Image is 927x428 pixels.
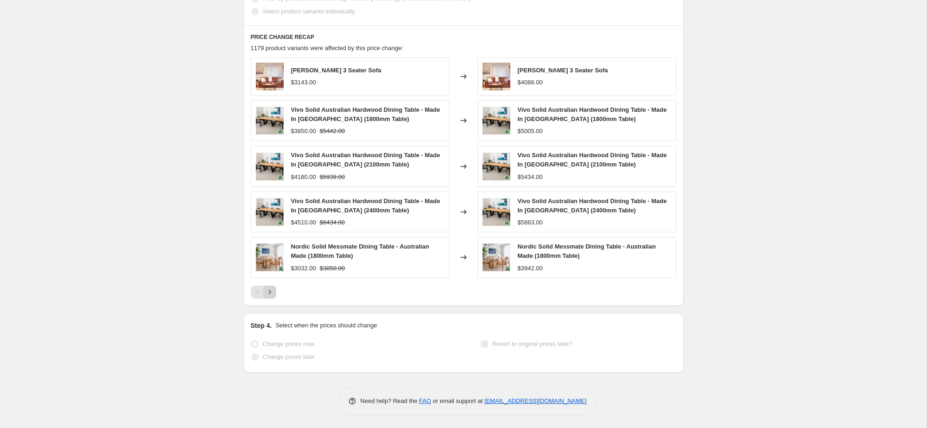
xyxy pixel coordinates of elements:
img: Logo_webressquarehighres-2_80x.jpg [256,243,284,271]
span: Change prices now [263,340,314,347]
h6: PRICE CHANGE RECAP [251,33,676,41]
div: $4180.00 [291,172,316,182]
a: [EMAIL_ADDRESS][DOMAIN_NAME] [484,397,586,404]
span: Vivo Solid Australian Hardwood Dining Table - Made In [GEOGRAPHIC_DATA] (1800mm Table) [518,106,667,122]
div: $3942.00 [518,264,543,273]
p: Select when the prices should change [275,321,377,330]
span: Select product variants individually [263,8,355,15]
img: squarelogo_25f919ee-0f05-4da2-bf4f-ff671753f9d1_80x.jpg [256,107,284,134]
div: $5005.00 [518,127,543,136]
img: low-res-acacia-7--6_80x.jpg [483,63,510,90]
span: [PERSON_NAME] 3 Seater Sofa [291,67,381,74]
span: Nordic Solid Messmate Dining Table - Australian Made (1800mm Table) [518,243,656,259]
span: Vivo Solid Australian Hardwood Dining Table - Made In [GEOGRAPHIC_DATA] (2400mm Table) [518,198,667,214]
strike: $6434.00 [320,218,345,227]
div: $5434.00 [518,172,543,182]
span: Vivo Solid Australian Hardwood Dining Table - Made In [GEOGRAPHIC_DATA] (2100mm Table) [291,152,440,168]
div: $3850.00 [291,127,316,136]
img: squarelogo_25f919ee-0f05-4da2-bf4f-ff671753f9d1_80x.jpg [483,198,510,226]
span: 1179 product variants were affected by this price change: [251,45,403,51]
div: $4510.00 [291,218,316,227]
span: Vivo Solid Australian Hardwood Dining Table - Made In [GEOGRAPHIC_DATA] (2100mm Table) [518,152,667,168]
strike: $5442.00 [320,127,345,136]
span: Vivo Solid Australian Hardwood Dining Table - Made In [GEOGRAPHIC_DATA] (2400mm Table) [291,198,440,214]
nav: Pagination [251,286,276,299]
span: [PERSON_NAME] 3 Seater Sofa [518,67,608,74]
strike: $5939.00 [320,172,345,182]
div: $5863.00 [518,218,543,227]
span: Change prices later [263,353,315,360]
strike: $3850.00 [320,264,345,273]
button: Next [263,286,276,299]
h2: Step 4. [251,321,272,330]
img: squarelogo_25f919ee-0f05-4da2-bf4f-ff671753f9d1_80x.jpg [483,107,510,134]
img: squarelogo_25f919ee-0f05-4da2-bf4f-ff671753f9d1_80x.jpg [483,153,510,180]
div: $4086.00 [518,78,543,87]
span: Need help? Read the [361,397,419,404]
span: Vivo Solid Australian Hardwood Dining Table - Made In [GEOGRAPHIC_DATA] (1800mm Table) [291,106,440,122]
img: Logo_webressquarehighres-2_80x.jpg [483,243,510,271]
div: $3143.00 [291,78,316,87]
span: Revert to original prices later? [492,340,572,347]
img: squarelogo_25f919ee-0f05-4da2-bf4f-ff671753f9d1_80x.jpg [256,198,284,226]
span: or email support at [431,397,484,404]
span: Nordic Solid Messmate Dining Table - Australian Made (1800mm Table) [291,243,429,259]
div: $3032.00 [291,264,316,273]
img: squarelogo_25f919ee-0f05-4da2-bf4f-ff671753f9d1_80x.jpg [256,153,284,180]
img: low-res-acacia-7--6_80x.jpg [256,63,284,90]
a: FAQ [419,397,431,404]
